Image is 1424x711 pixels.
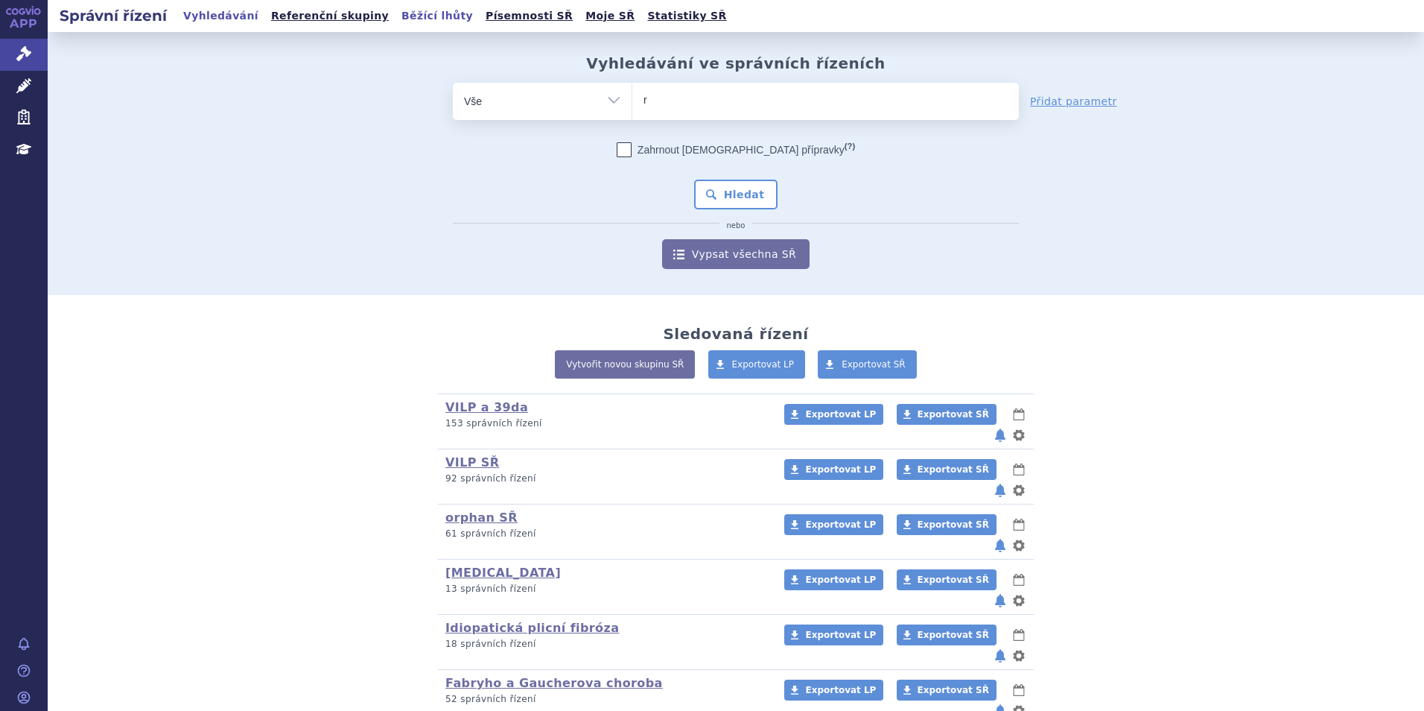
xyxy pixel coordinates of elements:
button: lhůty [1011,681,1026,699]
button: notifikace [993,647,1008,665]
a: Exportovat SŘ [897,404,997,425]
p: 18 správních řízení [445,638,765,651]
h2: Sledovaná řízení [663,325,808,343]
button: nastavení [1011,537,1026,554]
span: Exportovat LP [732,359,795,370]
button: lhůty [1011,405,1026,423]
a: Písemnosti SŘ [481,6,577,26]
button: notifikace [993,481,1008,499]
a: Exportovat SŘ [897,514,997,535]
p: 153 správních řízení [445,417,765,430]
span: Exportovat LP [805,519,876,530]
p: 92 správních řízení [445,473,765,485]
i: nebo [719,221,753,230]
button: lhůty [1011,571,1026,589]
span: Exportovat SŘ [918,630,989,640]
span: Exportovat LP [805,575,876,585]
a: Exportovat LP [784,459,883,480]
a: Statistiky SŘ [643,6,731,26]
a: Exportovat LP [708,350,806,379]
span: Exportovat SŘ [918,685,989,695]
abbr: (?) [845,142,855,151]
p: 52 správních řízení [445,693,765,706]
span: Exportovat LP [805,464,876,475]
span: Exportovat SŘ [842,359,906,370]
a: Vyhledávání [179,6,263,26]
button: nastavení [1011,647,1026,665]
button: nastavení [1011,481,1026,499]
a: VILP a 39da [445,400,528,414]
a: Vypsat všechna SŘ [662,239,810,269]
a: Fabryho a Gaucherova choroba [445,676,663,690]
a: Moje SŘ [581,6,639,26]
span: Exportovat SŘ [918,409,989,420]
span: Exportovat SŘ [918,519,989,530]
a: Exportovat SŘ [897,569,997,590]
a: Běžící lhůty [397,6,477,26]
h2: Správní řízení [48,5,179,26]
label: Zahrnout [DEMOGRAPHIC_DATA] přípravky [617,142,855,157]
a: [MEDICAL_DATA] [445,566,561,580]
button: notifikace [993,426,1008,444]
span: Exportovat LP [805,630,876,640]
a: VILP SŘ [445,455,499,470]
p: 13 správních řízení [445,583,765,595]
a: Exportovat LP [784,625,883,645]
h2: Vyhledávání ve správních řízeních [586,54,886,72]
a: Referenční skupiny [267,6,393,26]
span: Exportovat LP [805,409,876,420]
a: Exportovat LP [784,514,883,535]
a: orphan SŘ [445,511,518,525]
a: Exportovat SŘ [897,625,997,645]
a: Idiopatická plicní fibróza [445,621,619,635]
span: Exportovat SŘ [918,464,989,475]
a: Exportovat LP [784,680,883,701]
a: Exportovat SŘ [897,680,997,701]
a: Exportovat LP [784,569,883,590]
button: nastavení [1011,426,1026,444]
a: Přidat parametr [1030,94,1117,109]
a: Vytvořit novou skupinu SŘ [555,350,695,379]
button: lhůty [1011,516,1026,534]
button: Hledat [694,180,778,209]
span: Exportovat SŘ [918,575,989,585]
a: Exportovat SŘ [897,459,997,480]
button: lhůty [1011,461,1026,478]
a: Exportovat SŘ [818,350,917,379]
button: nastavení [1011,592,1026,610]
button: notifikace [993,592,1008,610]
button: lhůty [1011,626,1026,644]
button: notifikace [993,537,1008,554]
span: Exportovat LP [805,685,876,695]
p: 61 správních řízení [445,528,765,540]
a: Exportovat LP [784,404,883,425]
